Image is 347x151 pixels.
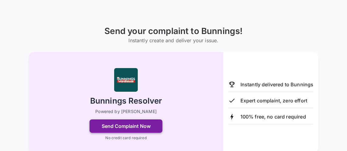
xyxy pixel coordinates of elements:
p: 100% free, no card required [240,113,306,120]
p: Instantly delivered to Bunnings [240,81,314,88]
p: Expert complaint, zero effort [240,97,307,104]
h6: Instantly create and deliver your issue. [104,36,243,45]
img: Bunnings [114,68,138,92]
p: No credit card required [105,135,146,141]
h2: Bunnings Resolver [90,96,162,106]
h1: Send your complaint to Bunnings! [104,26,243,36]
button: Send Complaint Now [90,119,162,133]
p: Powered by [PERSON_NAME] [95,108,157,115]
